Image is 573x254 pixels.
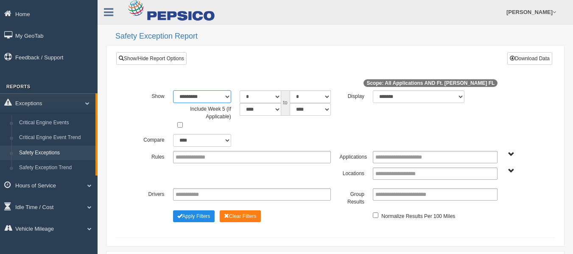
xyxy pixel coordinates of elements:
label: Drivers [135,188,169,198]
h2: Safety Exception Report [115,32,565,41]
a: Show/Hide Report Options [116,52,187,65]
label: Applications [335,151,369,161]
button: Download Data [507,52,552,65]
label: Normalize Results Per 100 Miles [381,210,455,221]
button: Change Filter Options [220,210,261,222]
label: Rules [135,151,169,161]
label: Compare [135,134,169,144]
label: Include Week 5 (If Applicable) [173,103,231,120]
a: Critical Engine Events [15,115,95,131]
a: Safety Exceptions [15,145,95,161]
button: Change Filter Options [173,210,215,222]
a: Critical Engine Event Trend [15,130,95,145]
label: Group Results [335,188,369,206]
span: Scope: All Applications AND Ft. [PERSON_NAME] FL [363,79,498,87]
label: Locations [335,167,369,178]
a: Safety Exception Trend [15,160,95,176]
label: Show [135,90,169,100]
span: to [281,90,290,116]
label: Display [335,90,369,100]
